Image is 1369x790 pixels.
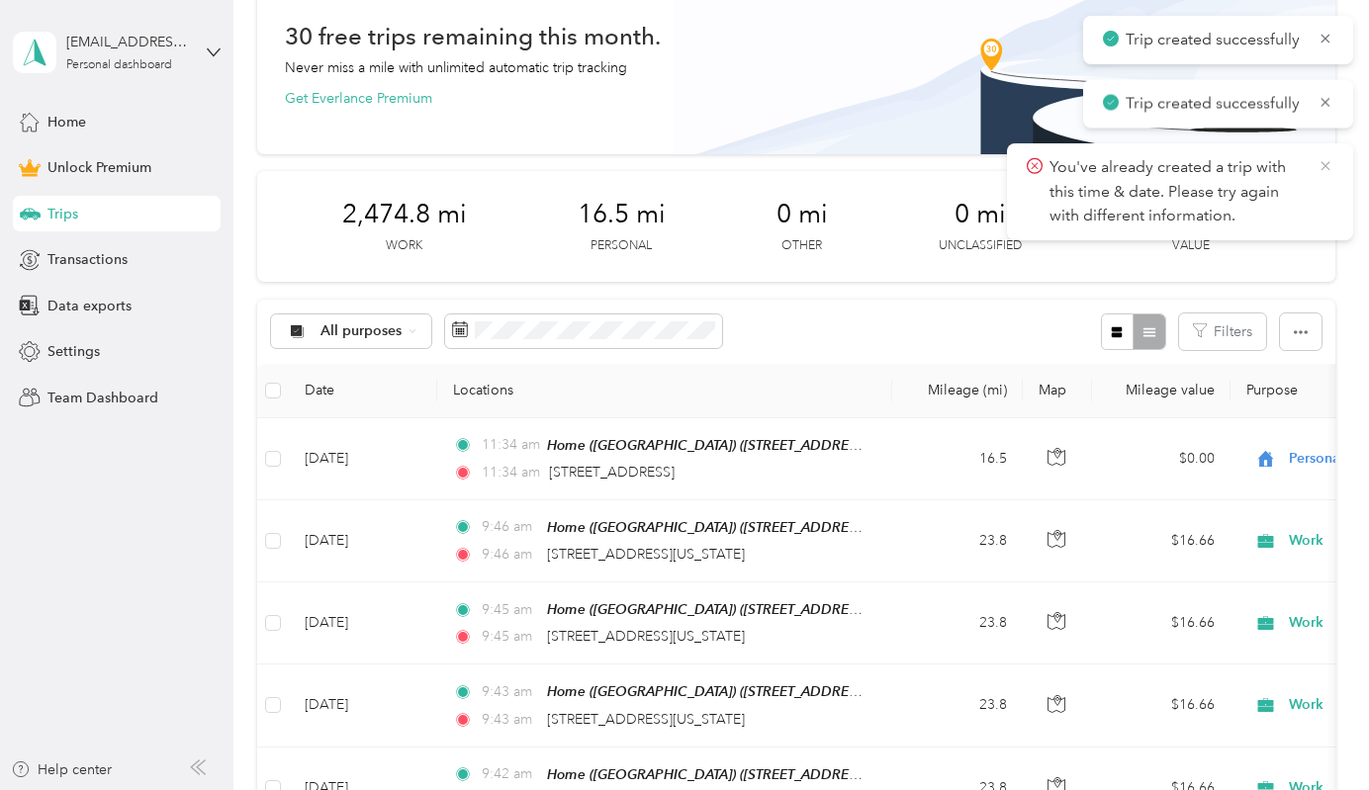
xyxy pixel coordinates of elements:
[547,519,942,536] span: Home ([GEOGRAPHIC_DATA]) ([STREET_ADDRESS][US_STATE])
[47,249,128,270] span: Transactions
[66,32,190,52] div: [EMAIL_ADDRESS][DOMAIN_NAME]
[892,664,1023,746] td: 23.8
[1050,155,1303,228] p: You've already created a trip with this time & date. Please try again with different information.
[285,57,627,78] p: Never miss a mile with unlimited automatic trip tracking
[547,628,745,645] span: [STREET_ADDRESS][US_STATE]
[1126,28,1304,52] p: Trip created successfully
[386,237,422,255] p: Work
[285,26,661,46] h1: 30 free trips remaining this month.
[591,237,652,255] p: Personal
[289,500,437,582] td: [DATE]
[1172,237,1210,255] p: Value
[482,544,538,566] span: 9:46 am
[47,296,132,316] span: Data exports
[47,157,151,178] span: Unlock Premium
[47,112,86,132] span: Home
[342,199,467,230] span: 2,474.8 mi
[776,199,828,230] span: 0 mi
[892,364,1023,418] th: Mileage (mi)
[482,626,538,648] span: 9:45 am
[320,324,403,338] span: All purposes
[289,582,437,664] td: [DATE]
[1092,664,1231,746] td: $16.66
[1092,418,1231,500] td: $0.00
[547,546,745,563] span: [STREET_ADDRESS][US_STATE]
[482,599,538,621] span: 9:45 am
[482,763,538,785] span: 9:42 am
[289,664,437,746] td: [DATE]
[1258,679,1369,790] iframe: Everlance-gr Chat Button Frame
[47,204,78,224] span: Trips
[892,500,1023,582] td: 23.8
[482,434,538,456] span: 11:34 am
[11,759,112,780] button: Help center
[482,709,538,731] span: 9:43 am
[549,464,675,481] span: [STREET_ADDRESS]
[939,237,1022,255] p: Unclassified
[1126,92,1304,117] p: Trip created successfully
[1092,364,1231,418] th: Mileage value
[1092,582,1231,664] td: $16.66
[547,601,942,618] span: Home ([GEOGRAPHIC_DATA]) ([STREET_ADDRESS][US_STATE])
[482,462,540,483] span: 11:34 am
[547,711,745,728] span: [STREET_ADDRESS][US_STATE]
[482,516,538,538] span: 9:46 am
[781,237,822,255] p: Other
[47,388,158,408] span: Team Dashboard
[289,418,437,500] td: [DATE]
[1092,500,1231,582] td: $16.66
[955,199,1006,230] span: 0 mi
[47,341,100,362] span: Settings
[547,437,942,454] span: Home ([GEOGRAPHIC_DATA]) ([STREET_ADDRESS][US_STATE])
[437,364,892,418] th: Locations
[289,364,437,418] th: Date
[482,681,538,703] span: 9:43 am
[1023,364,1092,418] th: Map
[892,418,1023,500] td: 16.5
[547,766,942,783] span: Home ([GEOGRAPHIC_DATA]) ([STREET_ADDRESS][US_STATE])
[892,582,1023,664] td: 23.8
[578,199,666,230] span: 16.5 mi
[66,59,172,71] div: Personal dashboard
[285,88,432,109] button: Get Everlance Premium
[1179,313,1266,350] button: Filters
[547,683,942,700] span: Home ([GEOGRAPHIC_DATA]) ([STREET_ADDRESS][US_STATE])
